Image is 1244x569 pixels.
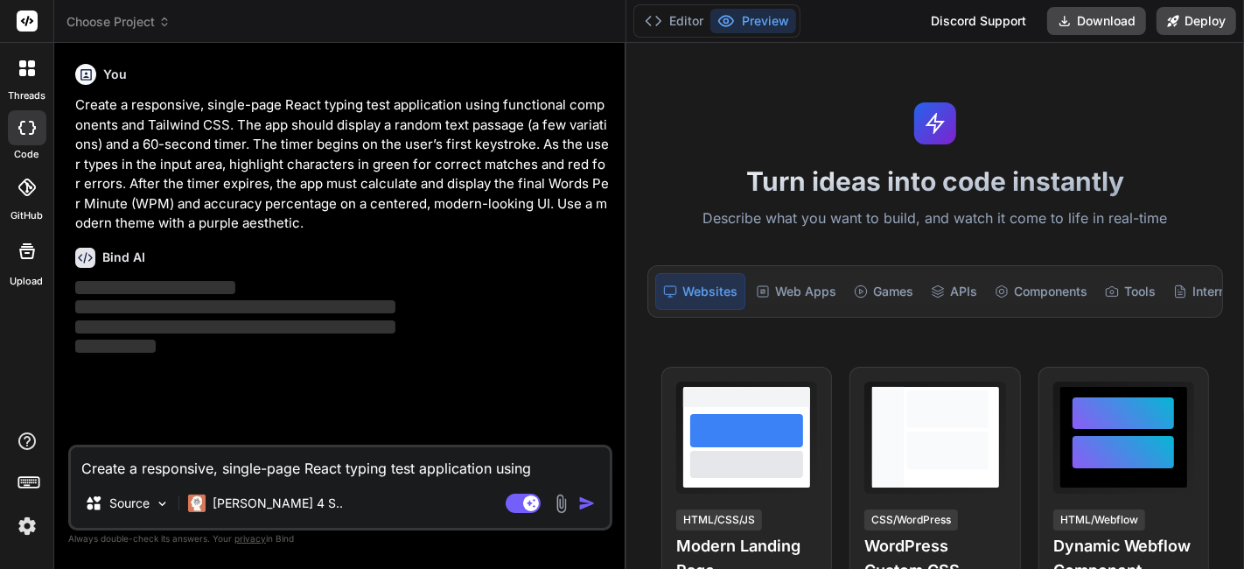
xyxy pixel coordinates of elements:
[75,281,235,294] span: ‌
[637,165,1234,197] h1: Turn ideas into code instantly
[10,208,43,223] label: GitHub
[75,300,395,313] span: ‌
[638,9,710,33] button: Editor
[578,495,596,512] img: icon
[749,273,843,310] div: Web Apps
[15,147,39,162] label: code
[637,207,1234,230] p: Describe what you want to build, and watch it come to life in real-time
[864,509,958,530] div: CSS/WordPress
[655,273,745,310] div: Websites
[12,511,42,541] img: settings
[988,273,1094,310] div: Components
[68,530,612,547] p: Always double-check its answers. Your in Bind
[847,273,920,310] div: Games
[920,7,1037,35] div: Discord Support
[234,533,266,544] span: privacy
[710,9,796,33] button: Preview
[1047,7,1146,35] button: Download
[213,495,343,512] p: [PERSON_NAME] 4 S..
[1157,7,1236,35] button: Deploy
[75,320,395,334] span: ‌
[1053,509,1145,530] div: HTML/Webflow
[66,13,171,31] span: Choose Project
[551,494,571,514] img: attachment
[924,273,984,310] div: APIs
[1098,273,1163,310] div: Tools
[676,509,762,530] div: HTML/CSS/JS
[8,88,45,103] label: threads
[109,495,150,512] p: Source
[155,496,170,511] img: Pick Models
[188,495,206,512] img: Claude 4 Sonnet
[10,274,44,289] label: Upload
[75,340,156,353] span: ‌
[75,95,609,234] p: Create a responsive, single-page React typing test application using functional components and Ta...
[103,66,127,83] h6: You
[102,249,145,266] h6: Bind AI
